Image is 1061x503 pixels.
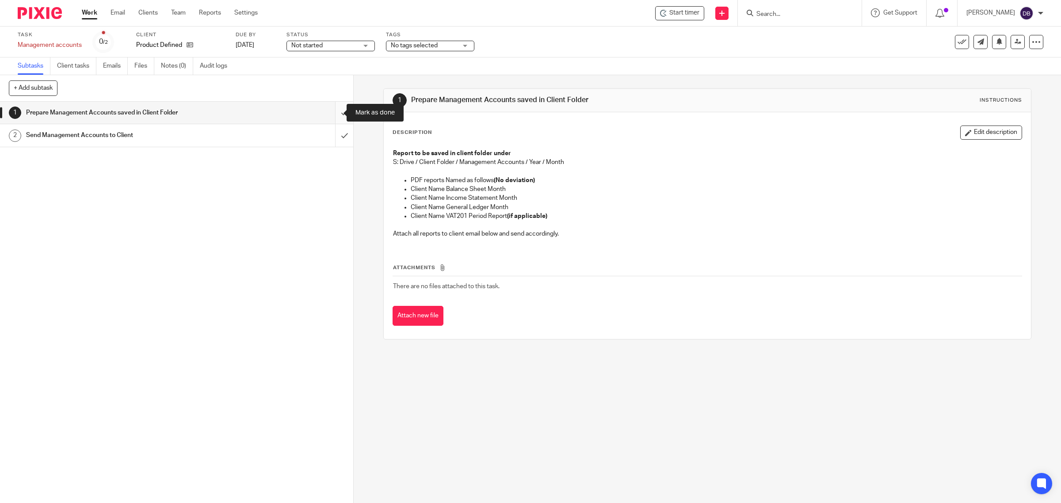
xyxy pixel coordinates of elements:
a: Settings [234,8,258,17]
label: Tags [386,31,474,38]
div: Instructions [980,97,1022,104]
a: Subtasks [18,57,50,75]
span: Start timer [669,8,699,18]
span: No tags selected [391,42,438,49]
h1: Prepare Management Accounts saved in Client Folder [26,106,226,119]
p: [PERSON_NAME] [966,8,1015,17]
span: Attachments [393,265,435,270]
p: Description [393,129,432,136]
div: 1 [9,107,21,119]
a: Emails [103,57,128,75]
span: There are no files attached to this task. [393,283,500,290]
h1: Prepare Management Accounts saved in Client Folder [411,95,726,105]
span: [DATE] [236,42,254,48]
div: 2 [9,130,21,142]
a: Client tasks [57,57,96,75]
button: + Add subtask [9,80,57,95]
p: Client Name VAT201 Period Report [411,212,1022,221]
label: Due by [236,31,275,38]
h1: Send Management Accounts to Client [26,129,226,142]
small: /2 [103,40,108,45]
label: Client [136,31,225,38]
a: Email [111,8,125,17]
div: 0 [99,37,108,47]
button: Attach new file [393,306,443,326]
span: Get Support [883,10,917,16]
p: S: Drive / Client Folder / Management Accounts / Year / Month [393,158,1022,167]
p: Client Name General Ledger Month [411,203,1022,212]
a: Team [171,8,186,17]
img: Pixie [18,7,62,19]
div: Product Defined - Management accounts [655,6,704,20]
strong: Report to be saved in client folder under [393,150,511,156]
strong: (No deviation) [494,177,535,183]
input: Search [756,11,835,19]
a: Reports [199,8,221,17]
img: svg%3E [1019,6,1034,20]
a: Notes (0) [161,57,193,75]
p: Client Name Income Statement Month [411,194,1022,202]
label: Status [286,31,375,38]
p: Client Name Balance Sheet Month [411,185,1022,194]
p: Product Defined [136,41,182,50]
span: Not started [291,42,323,49]
a: Files [134,57,154,75]
p: Attach all reports to client email below and send accordingly. [393,229,1022,238]
a: Audit logs [200,57,234,75]
a: Work [82,8,97,17]
button: Edit description [960,126,1022,140]
p: PDF reports Named as follows [411,176,1022,185]
label: Task [18,31,82,38]
div: 1 [393,93,407,107]
div: Management accounts [18,41,82,50]
a: Clients [138,8,158,17]
strong: (if applicable) [507,213,547,219]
